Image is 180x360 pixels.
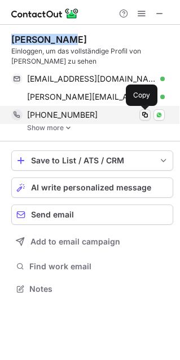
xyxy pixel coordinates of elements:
button: save-profile-one-click [11,150,173,171]
span: AI write personalized message [31,183,151,192]
img: ContactOut v5.3.10 [11,7,79,20]
button: Find work email [11,259,173,274]
span: [EMAIL_ADDRESS][DOMAIN_NAME] [27,74,156,84]
div: [PERSON_NAME] [11,34,87,45]
button: AI write personalized message [11,177,173,198]
span: Add to email campaign [30,237,120,246]
a: Show more [27,124,173,132]
div: Einloggen, um das vollständige Profil von [PERSON_NAME] zu sehen [11,46,173,66]
span: [PERSON_NAME][EMAIL_ADDRESS][DOMAIN_NAME] [27,92,156,102]
button: Add to email campaign [11,232,173,252]
button: Notes [11,281,173,297]
div: Save to List / ATS / CRM [31,156,153,165]
span: Find work email [29,261,169,272]
span: Notes [29,284,169,294]
img: - [65,124,72,132]
span: Send email [31,210,74,219]
button: Send email [11,205,173,225]
img: Whatsapp [156,112,163,118]
span: [PHONE_NUMBER] [27,110,98,120]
